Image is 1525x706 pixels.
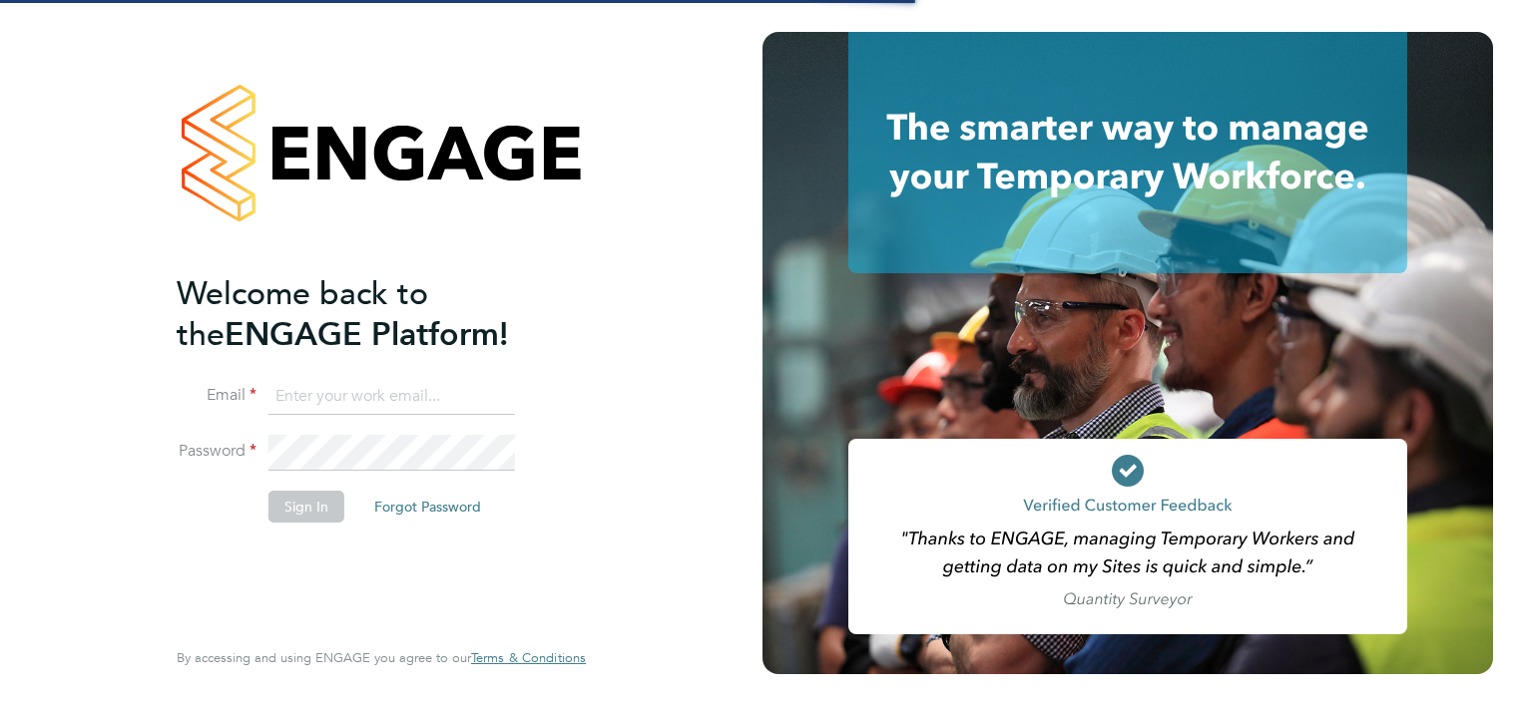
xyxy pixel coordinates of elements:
[177,441,256,462] label: Password
[268,491,344,523] button: Sign In
[358,491,497,523] button: Forgot Password
[268,379,515,415] input: Enter your work email...
[177,273,566,355] h2: ENGAGE Platform!
[177,649,586,666] span: By accessing and using ENGAGE you agree to our
[471,650,586,666] a: Terms & Conditions
[177,385,256,406] label: Email
[471,649,586,666] span: Terms & Conditions
[177,274,428,354] span: Welcome back to the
